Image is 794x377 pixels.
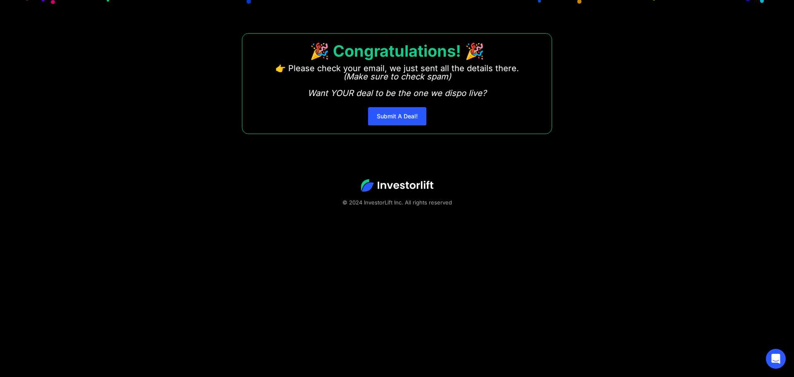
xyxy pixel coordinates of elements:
em: (Make sure to check spam) Want YOUR deal to be the one we dispo live? [308,72,486,98]
div: Open Intercom Messenger [766,349,786,369]
p: 👉 Please check your email, we just sent all the details there. ‍ [275,64,519,97]
strong: 🎉 Congratulations! 🎉 [310,41,484,60]
a: Submit A Deal! [368,107,426,125]
div: © 2024 InvestorLift Inc. All rights reserved [29,198,765,207]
